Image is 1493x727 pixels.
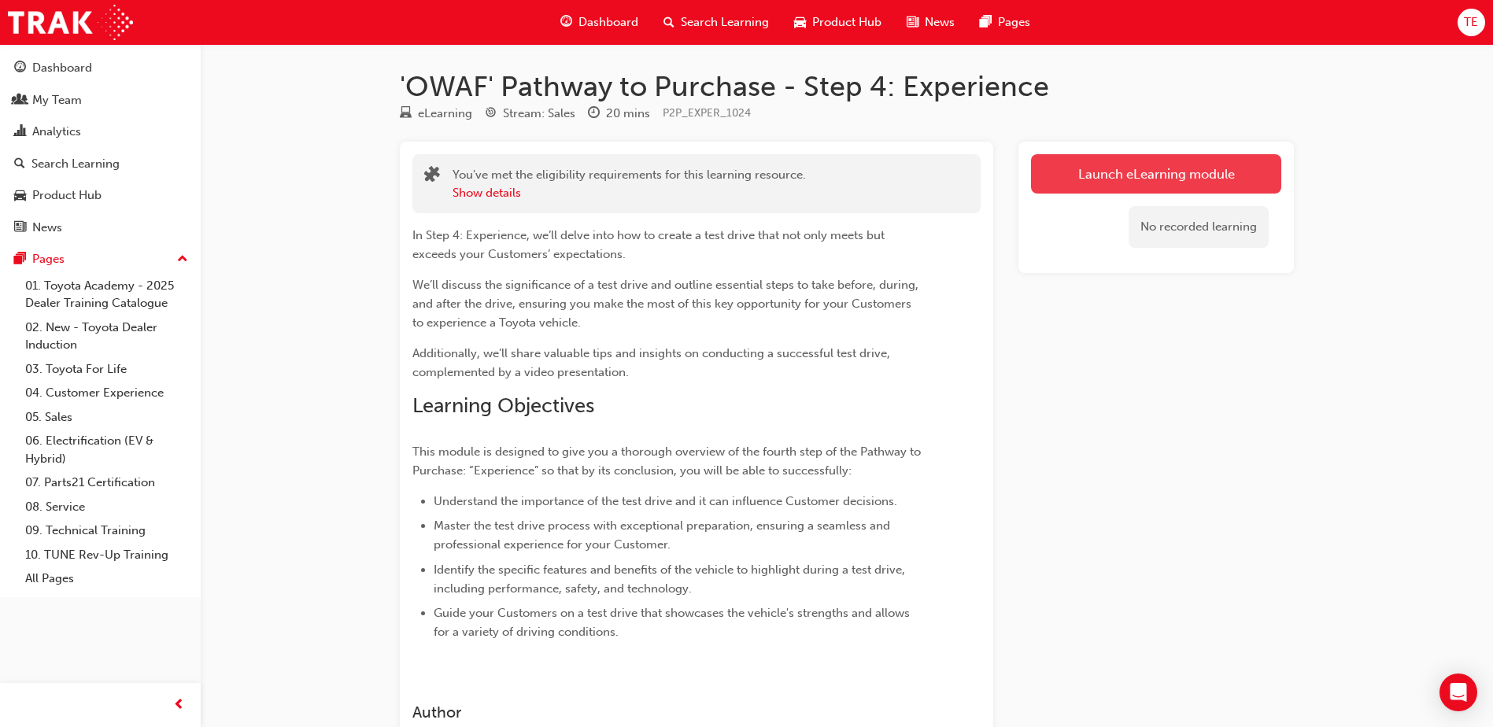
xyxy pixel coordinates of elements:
a: Dashboard [6,54,194,83]
span: In Step 4: Experience, we’ll delve into how to create a test drive that not only meets but exceed... [412,228,888,261]
a: pages-iconPages [967,6,1043,39]
a: car-iconProduct Hub [782,6,894,39]
a: Launch eLearning module [1031,154,1281,194]
div: eLearning [418,105,472,123]
a: 02. New - Toyota Dealer Induction [19,316,194,357]
div: 20 mins [606,105,650,123]
span: learningResourceType_ELEARNING-icon [400,107,412,121]
a: Search Learning [6,149,194,179]
span: guage-icon [14,61,26,76]
div: Open Intercom Messenger [1439,673,1477,711]
a: 09. Technical Training [19,518,194,543]
span: target-icon [485,107,497,121]
span: Identify the specific features and benefits of the vehicle to highlight during a test drive, incl... [434,563,908,596]
div: You've met the eligibility requirements for this learning resource. [453,166,806,201]
button: Pages [6,245,194,274]
a: 01. Toyota Academy - 2025 Dealer Training Catalogue [19,274,194,316]
span: news-icon [14,221,26,235]
span: Pages [998,13,1030,31]
a: All Pages [19,566,194,591]
div: Analytics [32,123,81,141]
a: 05. Sales [19,405,194,430]
div: Duration [588,104,650,124]
span: Learning resource code [663,106,751,120]
button: Show details [453,184,521,202]
span: search-icon [14,157,25,172]
span: TE [1464,13,1478,31]
div: Pages [32,250,65,268]
span: We’ll discuss the significance of a test drive and outline essential steps to take before, during... [412,278,922,330]
span: car-icon [14,189,26,203]
span: clock-icon [588,107,600,121]
span: Dashboard [578,13,638,31]
a: News [6,213,194,242]
span: chart-icon [14,125,26,139]
div: News [32,219,62,237]
span: car-icon [794,13,806,32]
a: 06. Electrification (EV & Hybrid) [19,429,194,471]
span: Product Hub [812,13,881,31]
a: 07. Parts21 Certification [19,471,194,495]
div: Type [400,104,472,124]
span: News [925,13,955,31]
span: Master the test drive process with exceptional preparation, ensuring a seamless and professional ... [434,518,893,552]
span: Understand the importance of the test drive and it can influence Customer decisions. [434,494,897,508]
span: guage-icon [560,13,572,32]
div: No recorded learning [1129,206,1269,248]
span: pages-icon [14,253,26,267]
a: 10. TUNE Rev-Up Training [19,543,194,567]
div: Dashboard [32,59,92,77]
span: pages-icon [980,13,992,32]
span: prev-icon [173,696,185,715]
button: DashboardMy TeamAnalyticsSearch LearningProduct HubNews [6,50,194,245]
span: up-icon [177,249,188,270]
a: 03. Toyota For Life [19,357,194,382]
a: search-iconSearch Learning [651,6,782,39]
span: Additionally, we’ll share valuable tips and insights on conducting a successful test drive, compl... [412,346,893,379]
span: This module is designed to give you a thorough overview of the fourth step of the Pathway to Purc... [412,445,924,478]
a: Product Hub [6,181,194,210]
span: search-icon [663,13,674,32]
h3: Author [412,703,924,721]
div: My Team [32,91,82,109]
img: Trak [8,5,133,40]
a: guage-iconDashboard [548,6,651,39]
a: 08. Service [19,495,194,519]
span: news-icon [907,13,918,32]
div: Product Hub [32,186,102,205]
span: puzzle-icon [424,168,440,186]
span: Search Learning [681,13,769,31]
button: TE [1458,9,1485,36]
h1: 'OWAF' Pathway to Purchase - Step 4: Experience [400,69,1294,104]
div: Stream [485,104,575,124]
span: people-icon [14,94,26,108]
a: Analytics [6,117,194,146]
a: news-iconNews [894,6,967,39]
span: Learning Objectives [412,393,594,418]
a: 04. Customer Experience [19,381,194,405]
span: Guide your Customers on a test drive that showcases the vehicle's strengths and allows for a vari... [434,606,913,639]
a: My Team [6,86,194,115]
div: Stream: Sales [503,105,575,123]
div: Search Learning [31,155,120,173]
